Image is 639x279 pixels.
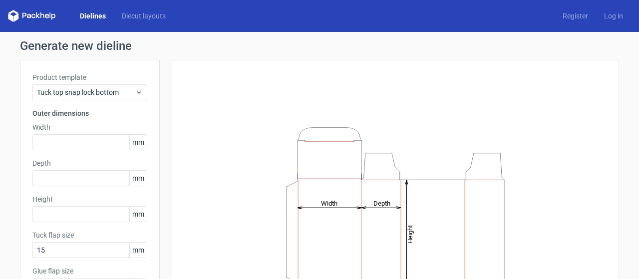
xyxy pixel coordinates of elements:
[32,158,147,168] label: Depth
[72,11,114,21] a: Dielines
[555,11,596,21] a: Register
[129,243,147,258] span: mm
[32,108,147,118] h3: Outer dimensions
[129,207,147,222] span: mm
[321,199,337,207] tspan: Width
[32,122,147,132] label: Width
[129,135,147,150] span: mm
[114,11,174,21] a: Diecut layouts
[37,87,135,97] span: Tuck top snap lock bottom
[596,11,631,21] a: Log in
[20,40,619,52] h1: Generate new dieline
[129,171,147,186] span: mm
[406,225,414,243] tspan: Height
[32,230,147,240] label: Tuck flap size
[32,72,147,82] label: Product template
[32,266,147,276] label: Glue flap size
[373,199,390,207] tspan: Depth
[32,194,147,204] label: Height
